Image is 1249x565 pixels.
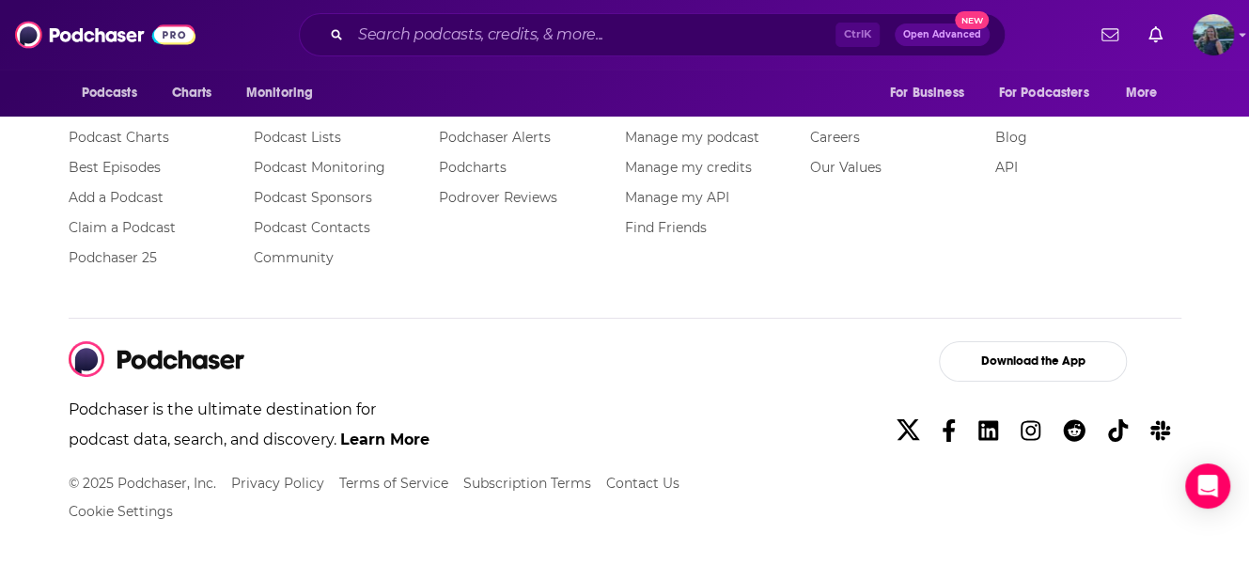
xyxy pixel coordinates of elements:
span: Podcasts [82,80,137,106]
a: API [995,159,1018,176]
a: Podchaser Alerts [439,129,551,146]
button: open menu [233,75,337,111]
img: Podchaser - Follow, Share and Rate Podcasts [69,341,245,377]
span: Ctrl K [835,23,880,47]
a: Careers [810,129,860,146]
span: For Business [890,80,964,106]
input: Search podcasts, credits, & more... [351,20,835,50]
a: Podcast Sponsors [254,189,372,206]
span: For Podcasters [999,80,1089,106]
span: Monitoring [246,80,313,106]
a: Podcast Monitoring [254,159,385,176]
a: Terms of Service [339,475,448,492]
img: User Profile [1193,14,1234,55]
button: Open AdvancedNew [895,24,990,46]
a: X/Twitter [889,410,927,452]
a: Contact Us [606,475,679,492]
a: Learn More [340,431,429,448]
a: Podcast Charts [69,129,169,146]
button: open menu [1112,75,1180,111]
span: Charts [172,80,212,106]
a: Instagram [1013,410,1048,452]
a: Subscription Terms [463,475,591,492]
span: New [955,11,989,29]
button: Cookie Settings [69,504,173,520]
a: Download the App [885,341,1181,382]
a: Community [254,249,334,266]
a: Best Episodes [69,159,161,176]
a: Manage my API [624,189,728,206]
span: More [1125,80,1157,106]
a: Podrover Reviews [439,189,557,206]
p: Podchaser is the ultimate destination for podcast data, search, and discovery. [69,395,432,470]
li: © 2025 Podchaser, Inc. [69,470,216,496]
a: Slack [1143,410,1178,452]
a: Show notifications dropdown [1094,19,1126,51]
a: Podcharts [439,159,507,176]
button: open menu [69,75,162,111]
a: Find Friends [624,219,706,236]
img: Podchaser - Follow, Share and Rate Podcasts [15,17,195,53]
a: Manage my podcast [624,129,758,146]
a: Add a Podcast [69,189,164,206]
a: Charts [160,75,224,111]
button: open menu [987,75,1116,111]
a: Linkedin [971,410,1006,452]
button: Show profile menu [1193,14,1234,55]
div: Open Intercom Messenger [1185,463,1230,509]
a: Our Values [810,159,882,176]
a: Show notifications dropdown [1141,19,1170,51]
button: open menu [877,75,988,111]
a: Facebook [934,410,963,452]
span: Open Advanced [903,30,981,39]
a: Claim a Podcast [69,219,176,236]
a: Podcast Contacts [254,219,370,236]
a: TikTok [1101,410,1135,452]
a: Podchaser 25 [69,249,157,266]
a: Manage my credits [624,159,751,176]
div: Search podcasts, credits, & more... [299,13,1006,56]
a: Blog [995,129,1027,146]
a: Privacy Policy [231,475,324,492]
span: Logged in as kelli0108 [1193,14,1234,55]
button: Download the App [939,341,1127,382]
a: Podcast Lists [254,129,341,146]
a: Reddit [1055,410,1093,452]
